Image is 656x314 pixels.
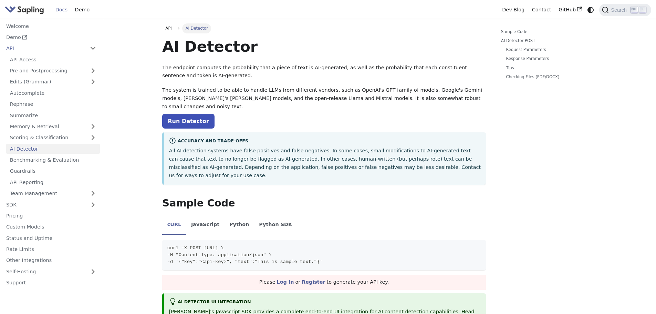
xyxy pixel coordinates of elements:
[6,88,100,98] a: Autocomplete
[169,147,481,180] p: All AI detection systems have false positives and false negatives. In some cases, small modificat...
[498,4,528,15] a: Dev Blog
[162,64,486,80] p: The endpoint computes the probability that a piece of text is AI-generated, as well as the probab...
[2,222,100,232] a: Custom Models
[506,55,592,62] a: Response Parameters
[2,278,100,288] a: Support
[6,155,100,165] a: Benchmarking & Evaluation
[167,259,323,264] span: -d '{"key":"<api-key>", "text":"This is sample text."}'
[2,43,86,53] a: API
[6,66,100,76] a: Pre and Postprocessing
[162,216,186,235] li: cURL
[186,216,225,235] li: JavaScript
[6,166,100,176] a: Guardrails
[277,279,294,285] a: Log In
[86,43,100,53] button: Collapse sidebar category 'API'
[586,5,596,15] button: Switch between dark and light mode (currently system mode)
[167,245,224,251] span: curl -X POST [URL] \
[5,5,46,15] a: Sapling.ai
[6,122,100,132] a: Memory & Retrieval
[6,54,100,64] a: API Access
[2,32,100,42] a: Demo
[6,177,100,187] a: API Reporting
[2,266,100,276] a: Self-Hosting
[302,279,325,285] a: Register
[6,110,100,120] a: Summarize
[52,4,71,15] a: Docs
[2,21,100,31] a: Welcome
[162,197,486,210] h2: Sample Code
[506,74,592,80] a: Checking Files (PDF/DOCX)
[225,216,254,235] li: Python
[609,7,631,13] span: Search
[71,4,93,15] a: Demo
[162,23,486,33] nav: Breadcrumbs
[162,275,486,290] div: Please or to generate your API key.
[169,298,481,306] div: AI Detector UI integration
[639,7,646,13] kbd: K
[6,189,100,199] a: Team Management
[599,4,651,16] button: Search (Ctrl+K)
[6,77,100,87] a: Edits (Grammar)
[2,211,100,221] a: Pricing
[167,252,272,257] span: -H "Content-Type: application/json" \
[166,26,172,31] span: API
[162,86,486,111] p: The system is trained to be able to handle LLMs from different vendors, such as OpenAI's GPT fami...
[2,200,86,210] a: SDK
[6,99,100,109] a: Rephrase
[6,144,100,154] a: AI Detector
[506,47,592,53] a: Request Parameters
[6,133,100,143] a: Scoring & Classification
[501,29,594,35] a: Sample Code
[254,216,297,235] li: Python SDK
[528,4,555,15] a: Contact
[501,38,594,44] a: AI Detector POST
[5,5,44,15] img: Sapling.ai
[2,255,100,265] a: Other Integrations
[2,244,100,254] a: Rate Limits
[169,137,481,145] div: Accuracy and Trade-offs
[86,200,100,210] button: Expand sidebar category 'SDK'
[506,65,592,71] a: Tips
[182,23,211,33] span: AI Detector
[162,37,486,56] h1: AI Detector
[2,233,100,243] a: Status and Uptime
[555,4,585,15] a: GitHub
[162,114,214,129] a: Run Detector
[162,23,175,33] a: API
